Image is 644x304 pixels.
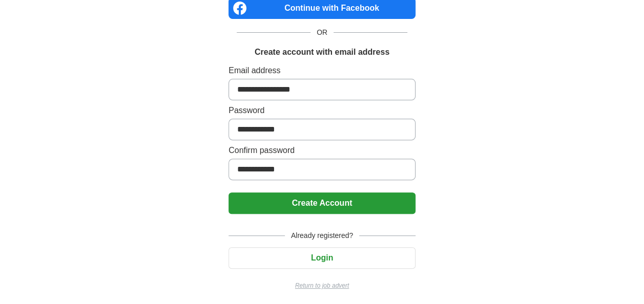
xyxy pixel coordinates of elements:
[228,281,416,290] a: Return to job advert
[310,27,334,38] span: OR
[228,192,416,214] button: Create Account
[228,144,416,157] label: Confirm password
[228,253,416,262] a: Login
[228,247,416,269] button: Login
[255,46,389,58] h1: Create account with email address
[228,64,416,77] label: Email address
[285,230,359,241] span: Already registered?
[228,104,416,117] label: Password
